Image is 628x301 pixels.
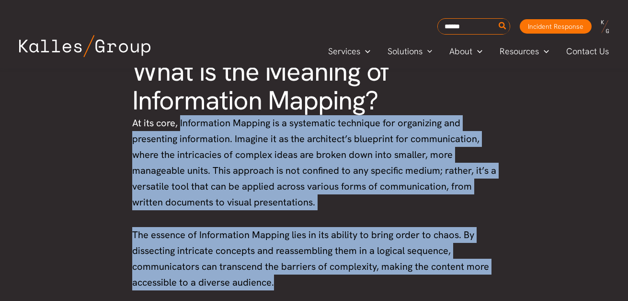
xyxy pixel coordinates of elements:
a: Incident Response [520,19,592,34]
a: SolutionsMenu Toggle [379,44,441,59]
span: Menu Toggle [472,44,482,59]
span: The essence of Information Mapping lies in its ability to bring order to chaos. By dissecting int... [132,229,489,289]
a: Contact Us [558,44,618,59]
span: Contact Us [566,44,609,59]
span: Menu Toggle [422,44,433,59]
span: About [449,44,472,59]
span: Menu Toggle [539,44,549,59]
span: At its core, Information Mapping is a systematic technique for organizing and presenting informat... [132,117,496,208]
span: Resources [500,44,539,59]
span: Services [328,44,360,59]
span: Solutions [388,44,422,59]
button: Search [497,19,509,34]
span: Menu Toggle [360,44,370,59]
a: ServicesMenu Toggle [320,44,379,59]
a: AboutMenu Toggle [441,44,491,59]
span: What is the Meaning of Information Mapping? [132,54,389,118]
nav: Primary Site Navigation [320,43,618,59]
a: ResourcesMenu Toggle [491,44,558,59]
img: Kalles Group [19,35,150,57]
